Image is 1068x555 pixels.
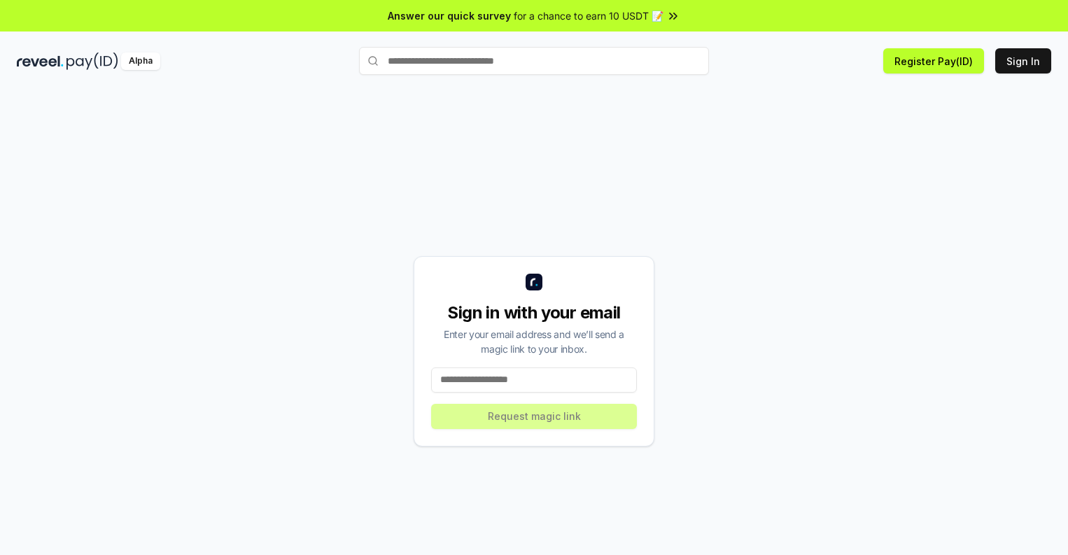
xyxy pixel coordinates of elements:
div: Alpha [121,52,160,70]
img: logo_small [526,274,542,290]
div: Enter your email address and we’ll send a magic link to your inbox. [431,327,637,356]
img: pay_id [66,52,118,70]
button: Register Pay(ID) [883,48,984,73]
span: Answer our quick survey [388,8,511,23]
div: Sign in with your email [431,302,637,324]
span: for a chance to earn 10 USDT 📝 [514,8,663,23]
button: Sign In [995,48,1051,73]
img: reveel_dark [17,52,64,70]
